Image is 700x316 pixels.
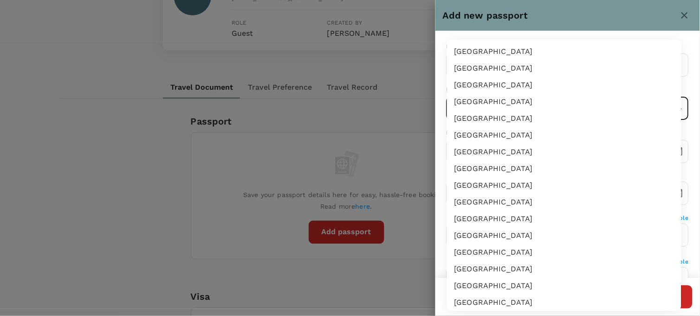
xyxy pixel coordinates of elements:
li: [GEOGRAPHIC_DATA] [447,110,681,127]
li: [GEOGRAPHIC_DATA] [447,244,681,261]
li: [GEOGRAPHIC_DATA] [447,177,681,194]
li: [GEOGRAPHIC_DATA] [447,160,681,177]
li: [GEOGRAPHIC_DATA] [447,211,681,227]
li: [GEOGRAPHIC_DATA] [447,227,681,244]
li: [GEOGRAPHIC_DATA] [447,93,681,110]
li: [GEOGRAPHIC_DATA] [447,261,681,277]
li: [GEOGRAPHIC_DATA] [447,77,681,93]
li: [GEOGRAPHIC_DATA] [447,127,681,144]
li: [GEOGRAPHIC_DATA] [447,277,681,294]
li: [GEOGRAPHIC_DATA] [447,43,681,60]
li: [GEOGRAPHIC_DATA] [447,144,681,160]
li: [GEOGRAPHIC_DATA] [447,60,681,77]
li: [GEOGRAPHIC_DATA] [447,294,681,311]
li: [GEOGRAPHIC_DATA] [447,194,681,211]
